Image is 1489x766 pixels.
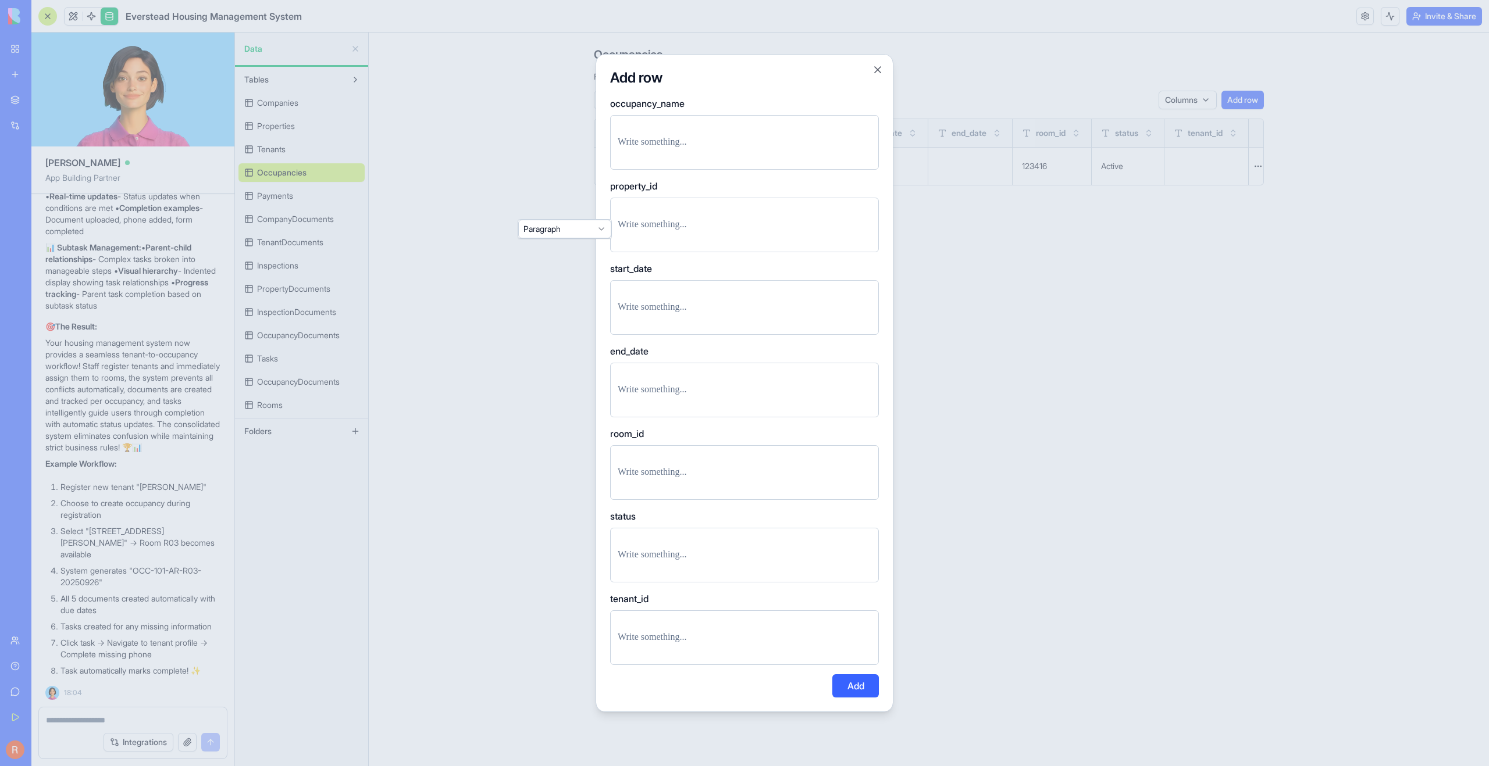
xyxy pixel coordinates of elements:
[610,69,879,87] h2: Add row
[610,427,879,441] label: room_id
[610,592,879,606] label: tenant_id
[610,262,879,275] label: start_date
[832,674,879,697] button: Add
[610,179,879,193] label: property_id
[872,64,884,76] button: Close
[610,96,879,110] label: occupancy_name
[610,509,879,523] label: status
[610,344,879,358] label: end_date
